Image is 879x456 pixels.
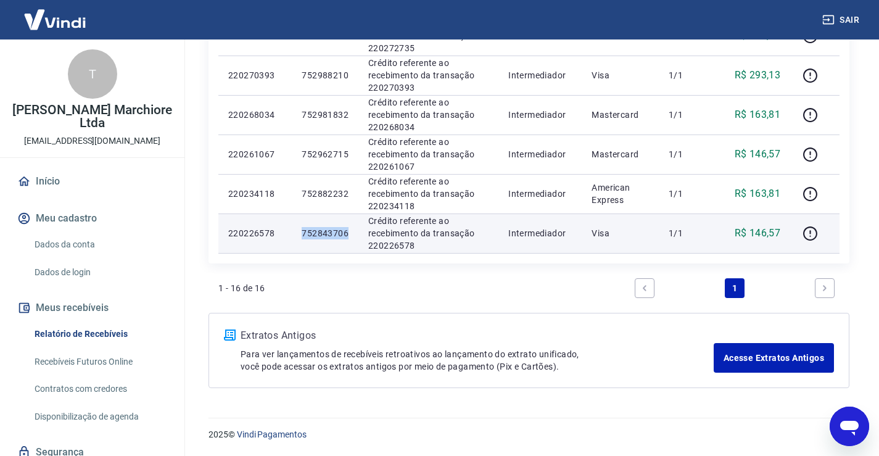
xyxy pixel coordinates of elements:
p: 1/1 [669,227,705,239]
p: [EMAIL_ADDRESS][DOMAIN_NAME] [24,135,160,147]
p: Para ver lançamentos de recebíveis retroativos ao lançamento do extrato unificado, você pode aces... [241,348,714,373]
p: Crédito referente ao recebimento da transação 220234118 [368,175,489,212]
p: 1 - 16 de 16 [218,282,265,294]
p: Intermediador [508,188,572,200]
p: 220270393 [228,69,282,81]
p: 220268034 [228,109,282,121]
p: 220234118 [228,188,282,200]
a: Contratos com credores [30,376,170,402]
p: 2025 © [208,428,849,441]
a: Acesse Extratos Antigos [714,343,834,373]
a: Disponibilização de agenda [30,404,170,429]
p: 752962715 [302,148,349,160]
p: R$ 146,57 [735,147,781,162]
p: 752882232 [302,188,349,200]
p: 1/1 [669,69,705,81]
a: Vindi Pagamentos [237,429,307,439]
a: Início [15,168,170,195]
p: Mastercard [592,109,648,121]
ul: Pagination [630,273,840,303]
p: 752988210 [302,69,349,81]
p: 220226578 [228,227,282,239]
p: R$ 163,81 [735,107,781,122]
p: Visa [592,227,648,239]
p: American Express [592,181,648,206]
p: R$ 146,57 [735,226,781,241]
a: Relatório de Recebíveis [30,321,170,347]
p: 1/1 [669,109,705,121]
a: Next page [815,278,835,298]
a: Dados da conta [30,232,170,257]
button: Meu cadastro [15,205,170,232]
a: Recebíveis Futuros Online [30,349,170,375]
p: Intermediador [508,227,572,239]
a: Previous page [635,278,654,298]
p: Crédito referente ao recebimento da transação 220268034 [368,96,489,133]
a: Page 1 is your current page [725,278,745,298]
p: 220261067 [228,148,282,160]
p: 752981832 [302,109,349,121]
img: ícone [224,330,236,341]
p: [PERSON_NAME] Marchiore Ltda [10,104,175,130]
div: T [68,49,117,99]
p: Visa [592,69,648,81]
img: Vindi [15,1,95,38]
p: Intermediador [508,148,572,160]
p: Intermediador [508,69,572,81]
p: Intermediador [508,109,572,121]
p: 1/1 [669,148,705,160]
p: Mastercard [592,148,648,160]
p: 752843706 [302,227,349,239]
iframe: Botão para abrir a janela de mensagens [830,407,869,446]
p: Crédito referente ao recebimento da transação 220261067 [368,136,489,173]
p: R$ 163,81 [735,186,781,201]
p: Extratos Antigos [241,328,714,343]
p: Crédito referente ao recebimento da transação 220226578 [368,215,489,252]
p: R$ 293,13 [735,68,781,83]
button: Meus recebíveis [15,294,170,321]
p: Crédito referente ao recebimento da transação 220270393 [368,57,489,94]
a: Dados de login [30,260,170,285]
button: Sair [820,9,864,31]
p: 1/1 [669,188,705,200]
